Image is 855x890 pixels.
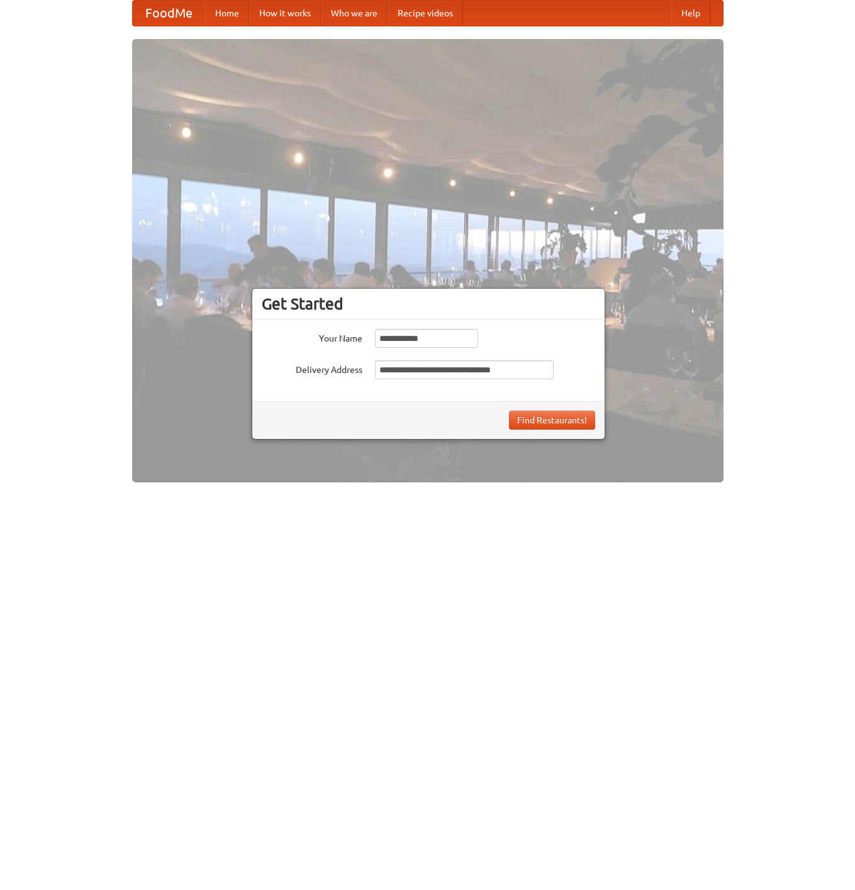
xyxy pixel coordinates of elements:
label: Your Name [262,329,362,345]
a: Who we are [321,1,388,26]
a: FoodMe [133,1,205,26]
a: How it works [249,1,321,26]
label: Delivery Address [262,360,362,376]
a: Home [205,1,249,26]
a: Help [671,1,710,26]
a: Recipe videos [388,1,463,26]
button: Find Restaurants! [509,411,595,430]
h3: Get Started [262,294,595,313]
